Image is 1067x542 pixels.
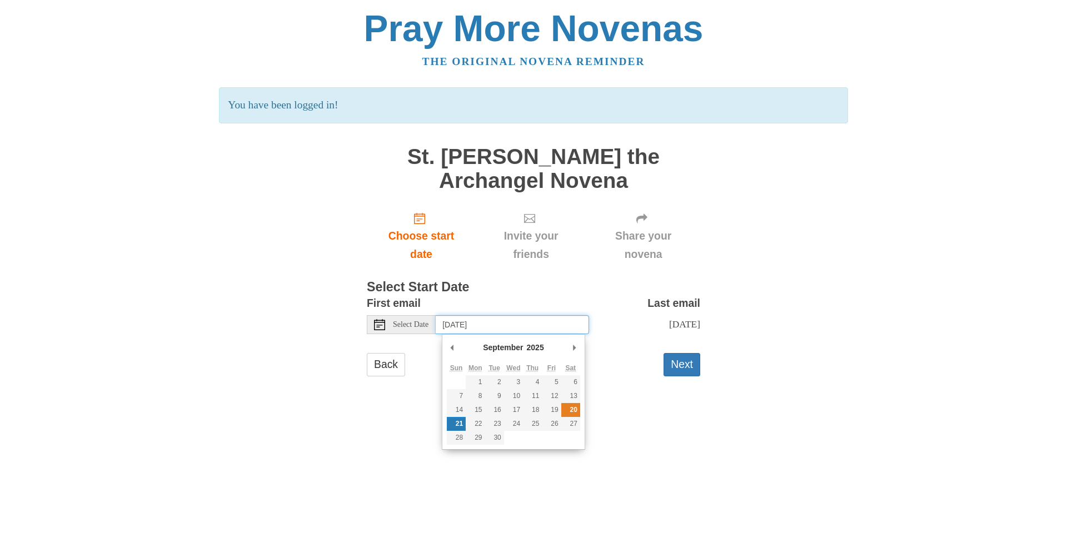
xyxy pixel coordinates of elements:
[523,375,542,389] button: 4
[506,364,520,372] abbr: Wednesday
[485,389,504,403] button: 9
[504,375,523,389] button: 3
[561,389,580,403] button: 13
[466,389,485,403] button: 8
[569,339,580,356] button: Next Month
[364,8,704,49] a: Pray More Novenas
[561,403,580,417] button: 20
[393,321,428,329] span: Select Date
[504,389,523,403] button: 10
[504,417,523,431] button: 24
[367,280,700,295] h3: Select Start Date
[476,203,586,270] div: Click "Next" to confirm your start date first.
[487,227,575,263] span: Invite your friends
[378,227,465,263] span: Choose start date
[488,364,500,372] abbr: Tuesday
[367,353,405,376] a: Back
[485,375,504,389] button: 2
[523,403,542,417] button: 18
[547,364,556,372] abbr: Friday
[526,364,539,372] abbr: Thursday
[219,87,847,123] p: You have been logged in!
[447,339,458,356] button: Previous Month
[542,417,561,431] button: 26
[468,364,482,372] abbr: Monday
[466,375,485,389] button: 1
[436,315,589,334] input: Use the arrow keys to pick a date
[523,389,542,403] button: 11
[447,403,466,417] button: 14
[367,145,700,192] h1: St. [PERSON_NAME] the Archangel Novena
[447,431,466,445] button: 28
[466,417,485,431] button: 22
[367,294,421,312] label: First email
[647,294,700,312] label: Last email
[525,339,546,356] div: 2025
[485,431,504,445] button: 30
[481,339,525,356] div: September
[542,389,561,403] button: 12
[664,353,700,376] button: Next
[367,203,476,270] a: Choose start date
[669,319,700,330] span: [DATE]
[597,227,689,263] span: Share your novena
[586,203,700,270] div: Click "Next" to confirm your start date first.
[523,417,542,431] button: 25
[485,417,504,431] button: 23
[561,417,580,431] button: 27
[450,364,463,372] abbr: Sunday
[447,389,466,403] button: 7
[422,56,645,67] a: The original novena reminder
[542,375,561,389] button: 5
[542,403,561,417] button: 19
[485,403,504,417] button: 16
[504,403,523,417] button: 17
[466,431,485,445] button: 29
[565,364,576,372] abbr: Saturday
[447,417,466,431] button: 21
[561,375,580,389] button: 6
[466,403,485,417] button: 15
